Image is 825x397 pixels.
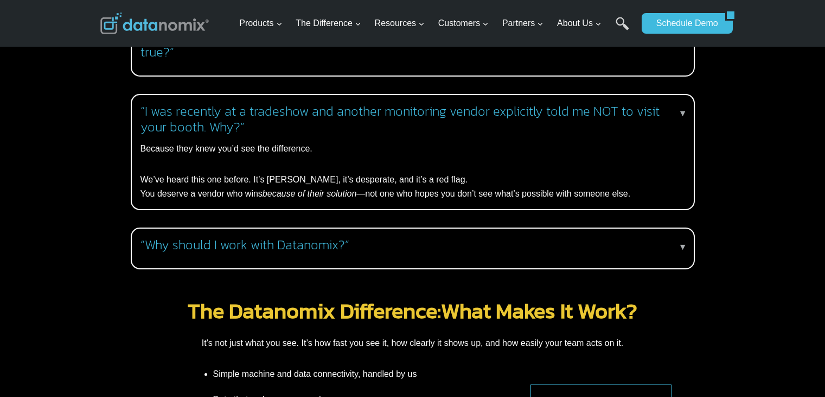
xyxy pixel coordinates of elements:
img: Datanomix [100,12,209,34]
a: Schedule Demo [642,13,725,34]
li: Simple machine and data connectivity, handled by us [213,367,483,387]
span: The Difference [296,16,361,30]
a: Search [616,17,629,41]
p: Because they knew you’d see the difference. [140,142,681,156]
span: About Us [557,16,602,30]
span: Customers [438,16,489,30]
h3: “I was recently at a tradeshow and another monitoring vendor explicitly told me NOT to visit your... [140,104,681,135]
span: Products [239,16,282,30]
p: It’s not just what you see. It’s how fast you see it, how clearly it shows up, and how easily you... [100,332,725,354]
p: ▼ [679,240,687,254]
h2: What Makes It Work? [100,300,725,322]
p: We’ve heard this one before. It’s [PERSON_NAME], it’s desperate, and it’s a red flag. You deserve... [140,173,681,200]
em: because of their solution [263,189,356,198]
p: ▼ [679,106,687,121]
span: Resources [375,16,425,30]
h3: “Competitor XYZ said Datanomix will make me do something that sounds dumb or hard. Is that true?” [140,29,681,60]
nav: Primary Navigation [235,6,636,41]
a: The Datanomix Difference: [188,294,441,327]
h3: “Why should I work with Datanomix?” [140,237,681,253]
span: Partners [502,16,543,30]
